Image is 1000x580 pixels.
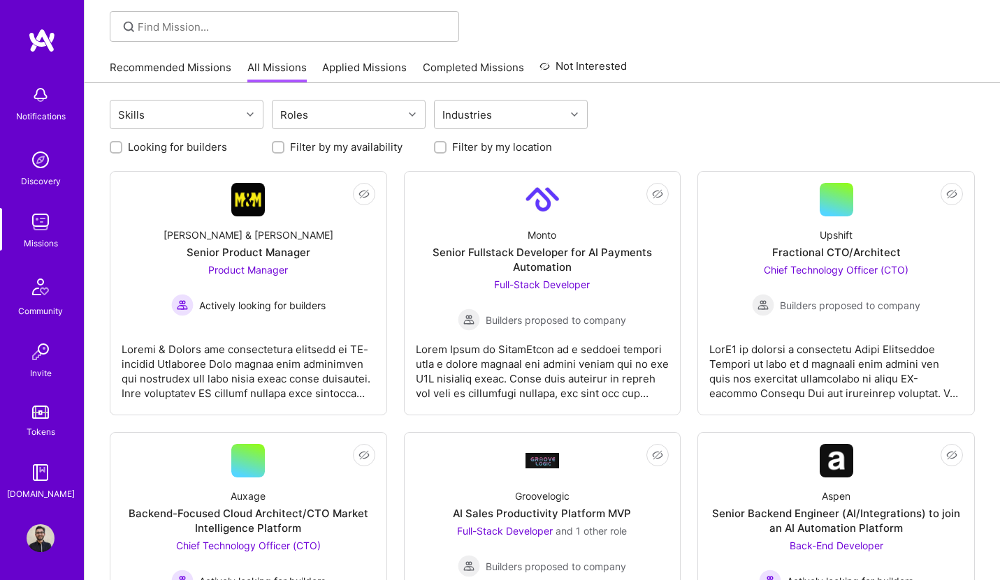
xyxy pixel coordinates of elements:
span: Builders proposed to company [486,559,626,574]
div: Aspen [822,489,850,503]
label: Filter by my availability [290,140,403,154]
img: tokens [32,406,49,419]
span: Chief Technology Officer (CTO) [176,540,321,551]
div: LorE1 ip dolorsi a consectetu Adipi Elitseddoe Tempori ut labo et d magnaali enim admini ven quis... [709,331,963,401]
span: Builders proposed to company [486,313,626,327]
div: Notifications [16,109,66,124]
span: Chief Technology Officer (CTO) [764,264,908,276]
i: icon EyeClosed [358,188,370,200]
a: User Avatar [23,524,58,552]
img: Company Logo [526,453,559,468]
a: Not Interested [539,58,627,83]
i: icon EyeClosed [358,449,370,461]
i: icon EyeClosed [652,449,663,461]
div: Groovelogic [515,489,570,503]
i: icon EyeClosed [946,188,957,200]
div: Senior Product Manager [187,245,310,260]
div: [DOMAIN_NAME] [7,486,75,501]
div: Backend-Focused Cloud Architect/CTO Market Intelligence Platform [122,506,375,535]
img: teamwork [27,208,55,236]
img: Invite [27,338,55,366]
a: Completed Missions [423,60,524,83]
div: Missions [24,236,58,251]
img: Builders proposed to company [458,555,480,577]
img: Builders proposed to company [458,308,480,331]
i: icon SearchGrey [121,19,137,35]
div: AI Sales Productivity Platform MVP [453,506,631,521]
div: Senior Backend Engineer (AI/Integrations) to join an AI Automation Platform [709,506,963,535]
a: Company Logo[PERSON_NAME] & [PERSON_NAME]Senior Product ManagerProduct Manager Actively looking f... [122,183,375,403]
img: Company Logo [526,183,559,216]
img: Community [24,270,57,304]
img: logo [28,28,56,53]
i: icon Chevron [247,111,254,118]
img: discovery [27,146,55,174]
div: Community [18,304,63,318]
img: Actively looking for builders [171,294,194,316]
a: All Missions [247,60,307,83]
a: Company LogoMontoSenior Fullstack Developer for AI Payments AutomationFull-Stack Developer Builde... [416,183,669,403]
i: icon Chevron [409,111,416,118]
span: Product Manager [208,264,288,276]
img: Company Logo [231,183,265,216]
div: Upshift [820,228,853,242]
div: Discovery [21,174,61,188]
div: Monto [528,228,556,242]
div: Industries [439,105,495,125]
div: Senior Fullstack Developer for AI Payments Automation [416,245,669,274]
img: bell [27,81,55,109]
label: Looking for builders [128,140,227,154]
a: UpshiftFractional CTO/ArchitectChief Technology Officer (CTO) Builders proposed to companyBuilder... [709,183,963,403]
a: Applied Missions [322,60,407,83]
div: [PERSON_NAME] & [PERSON_NAME] [164,228,333,242]
div: Roles [277,105,312,125]
div: Lorem Ipsum do SitamEtcon ad e seddoei tempori utla e dolore magnaal eni admini veniam qui no exe... [416,331,669,401]
img: Builders proposed to company [752,294,774,316]
i: icon Chevron [571,111,578,118]
span: Full-Stack Developer [494,278,590,290]
div: Auxage [231,489,266,503]
img: guide book [27,459,55,486]
span: and 1 other role [556,525,627,537]
div: Fractional CTO/Architect [772,245,901,260]
label: Filter by my location [452,140,552,154]
img: Company Logo [820,444,853,477]
div: Skills [115,105,148,125]
div: Tokens [27,424,55,439]
span: Actively looking for builders [199,298,326,313]
span: Builders proposed to company [780,298,920,313]
span: Full-Stack Developer [457,525,553,537]
i: icon EyeClosed [946,449,957,461]
span: Back-End Developer [790,540,883,551]
i: icon EyeClosed [652,188,663,200]
div: Invite [30,366,52,380]
div: Loremi & Dolors ame consectetura elitsedd ei TE-incidid Utlaboree Dolo magnaa enim adminimven qui... [122,331,375,401]
img: User Avatar [27,524,55,552]
a: Recommended Missions [110,60,231,83]
input: Find Mission... [138,20,449,34]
